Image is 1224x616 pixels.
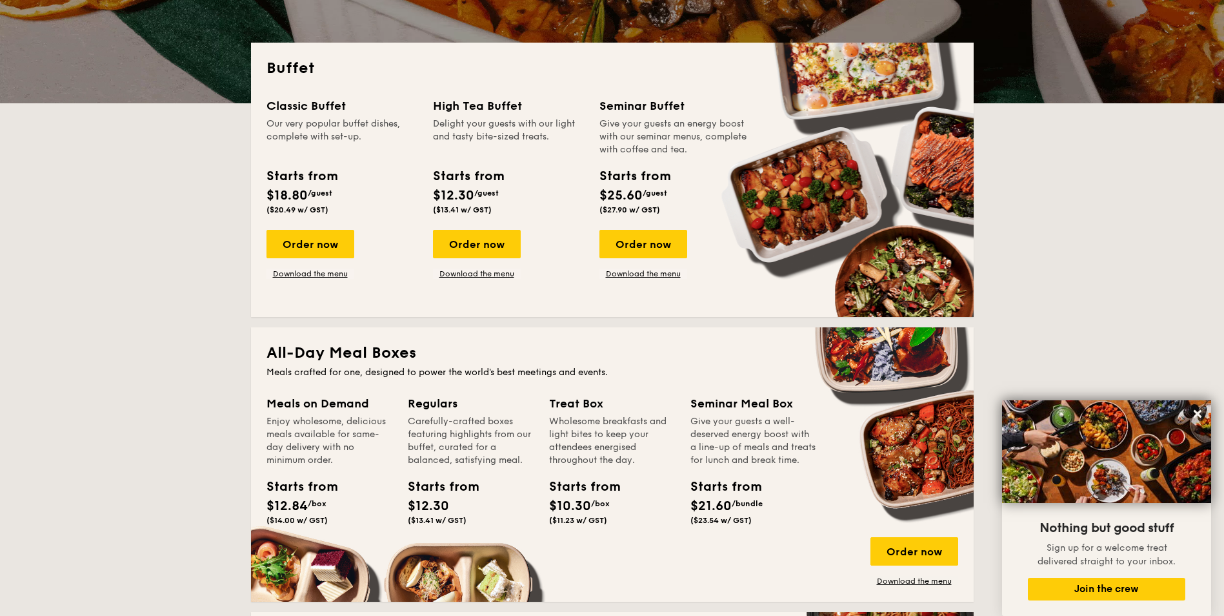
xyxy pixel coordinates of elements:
[408,477,466,497] div: Starts from
[433,97,584,115] div: High Tea Buffet
[433,188,474,203] span: $12.30
[599,97,750,115] div: Seminar Buffet
[549,395,675,413] div: Treat Box
[266,343,958,364] h2: All-Day Meal Boxes
[408,415,534,467] div: Carefully-crafted boxes featuring highlights from our buffet, curated for a balanced, satisfying ...
[1039,520,1174,536] span: Nothing but good stuff
[1028,578,1185,601] button: Join the crew
[549,498,591,514] span: $10.30
[599,269,687,279] a: Download the menu
[690,516,752,525] span: ($23.54 w/ GST)
[433,230,521,258] div: Order now
[266,366,958,379] div: Meals crafted for one, designed to power the world's best meetings and events.
[599,205,660,214] span: ($27.90 w/ GST)
[474,189,499,198] span: /guest
[1038,542,1176,567] span: Sign up for a welcome treat delivered straight to your inbox.
[266,395,392,413] div: Meals on Demand
[408,395,534,413] div: Regulars
[549,477,607,497] div: Starts from
[599,230,687,258] div: Order now
[690,477,748,497] div: Starts from
[1187,404,1208,424] button: Close
[549,415,675,467] div: Wholesome breakfasts and light bites to keep your attendees energised throughout the day.
[599,118,750,156] div: Give your guests an energy boost with our seminar menus, complete with coffee and tea.
[599,167,670,186] div: Starts from
[732,499,763,508] span: /bundle
[591,499,610,508] span: /box
[433,167,503,186] div: Starts from
[266,188,308,203] span: $18.80
[433,205,492,214] span: ($13.41 w/ GST)
[266,415,392,467] div: Enjoy wholesome, delicious meals available for same-day delivery with no minimum order.
[433,269,521,279] a: Download the menu
[1002,400,1211,503] img: DSC07876-Edit02-Large.jpeg
[308,499,326,508] span: /box
[266,58,958,79] h2: Buffet
[266,498,308,514] span: $12.84
[870,537,958,566] div: Order now
[266,477,325,497] div: Starts from
[433,118,584,156] div: Delight your guests with our light and tasty bite-sized treats.
[870,576,958,586] a: Download the menu
[408,516,467,525] span: ($13.41 w/ GST)
[266,269,354,279] a: Download the menu
[549,516,607,525] span: ($11.23 w/ GST)
[266,118,417,156] div: Our very popular buffet dishes, complete with set-up.
[308,189,332,198] span: /guest
[690,415,816,467] div: Give your guests a well-deserved energy boost with a line-up of meals and treats for lunch and br...
[599,188,643,203] span: $25.60
[266,97,417,115] div: Classic Buffet
[690,395,816,413] div: Seminar Meal Box
[690,498,732,514] span: $21.60
[266,167,337,186] div: Starts from
[408,498,449,514] span: $12.30
[266,205,328,214] span: ($20.49 w/ GST)
[266,230,354,258] div: Order now
[266,516,328,525] span: ($14.00 w/ GST)
[643,189,667,198] span: /guest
